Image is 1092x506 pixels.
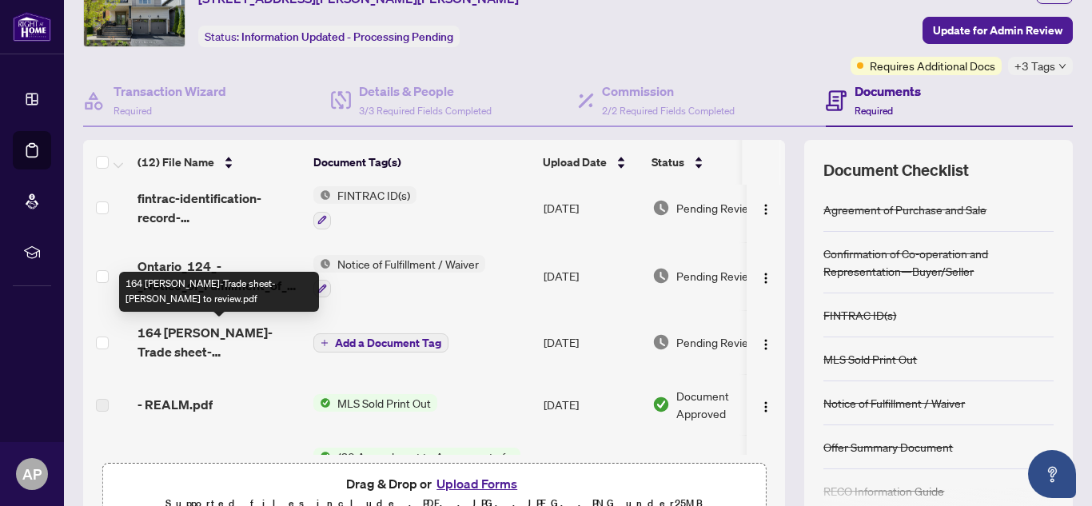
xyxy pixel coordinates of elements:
[537,374,646,435] td: [DATE]
[331,394,437,412] span: MLS Sold Print Out
[823,394,965,412] div: Notice of Fulfillment / Waiver
[331,186,416,204] span: FINTRAC ID(s)
[114,105,152,117] span: Required
[652,199,670,217] img: Document Status
[137,257,301,295] span: Ontario_124_-_Notice_of_Fulfillment_of_Condition_Fin_Acknowledged.pdf
[359,82,492,101] h4: Details & People
[602,105,735,117] span: 2/2 Required Fields Completed
[823,306,896,324] div: FINTRAC ID(s)
[331,448,520,465] span: 120 Amendment to Agreement of Purchase and Sale
[346,473,522,494] span: Drag & Drop or
[313,255,331,273] img: Status Icon
[307,140,536,185] th: Document Tag(s)
[676,387,775,422] span: Document Approved
[823,350,917,368] div: MLS Sold Print Out
[313,255,485,298] button: Status IconNotice of Fulfillment / Waiver
[823,245,1054,280] div: Confirmation of Co-operation and Representation—Buyer/Seller
[313,448,331,465] img: Status Icon
[933,18,1062,43] span: Update for Admin Review
[753,329,779,355] button: Logo
[137,450,301,488] span: 164 [PERSON_NAME] - Amendment to APS signed.pdf
[114,82,226,101] h4: Transaction Wizard
[753,195,779,221] button: Logo
[313,186,416,229] button: Status IconFINTRAC ID(s)
[652,333,670,351] img: Document Status
[331,255,485,273] span: Notice of Fulfillment / Waiver
[313,394,331,412] img: Status Icon
[13,12,51,42] img: logo
[1058,62,1066,70] span: down
[198,26,460,47] div: Status:
[645,140,781,185] th: Status
[536,140,645,185] th: Upload Date
[137,323,301,361] span: 164 [PERSON_NAME]-Trade sheet-[PERSON_NAME] to review.pdf
[652,153,684,171] span: Status
[602,82,735,101] h4: Commission
[335,337,441,349] span: Add a Document Tag
[313,333,448,353] button: Add a Document Tag
[432,473,522,494] button: Upload Forms
[759,203,772,216] img: Logo
[313,448,520,491] button: Status Icon120 Amendment to Agreement of Purchase and Sale
[543,153,607,171] span: Upload Date
[321,339,329,347] span: plus
[823,159,969,181] span: Document Checklist
[759,272,772,285] img: Logo
[855,82,921,101] h4: Documents
[676,267,756,285] span: Pending Review
[1028,450,1076,498] button: Open asap
[759,400,772,413] img: Logo
[22,463,42,485] span: AP
[1014,57,1055,75] span: +3 Tags
[241,30,453,44] span: Information Updated - Processing Pending
[676,199,756,217] span: Pending Review
[537,173,646,242] td: [DATE]
[676,452,775,487] span: Document Approved
[313,394,437,412] button: Status IconMLS Sold Print Out
[823,482,944,500] div: RECO Information Guide
[870,57,995,74] span: Requires Additional Docs
[823,201,986,218] div: Agreement of Purchase and Sale
[137,189,301,227] span: fintrac-identification-record-[PERSON_NAME]-20250904-123419.pdf
[537,435,646,504] td: [DATE]
[313,186,331,204] img: Status Icon
[359,105,492,117] span: 3/3 Required Fields Completed
[676,333,756,351] span: Pending Review
[923,17,1073,44] button: Update for Admin Review
[537,242,646,311] td: [DATE]
[855,105,893,117] span: Required
[537,310,646,374] td: [DATE]
[753,263,779,289] button: Logo
[313,332,448,353] button: Add a Document Tag
[823,438,953,456] div: Offer Summary Document
[137,153,214,171] span: (12) File Name
[131,140,307,185] th: (12) File Name
[652,396,670,413] img: Document Status
[652,267,670,285] img: Document Status
[119,272,319,312] div: 164 [PERSON_NAME]-Trade sheet-[PERSON_NAME] to review.pdf
[137,395,213,414] span: - REALM.pdf
[759,338,772,351] img: Logo
[753,392,779,417] button: Logo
